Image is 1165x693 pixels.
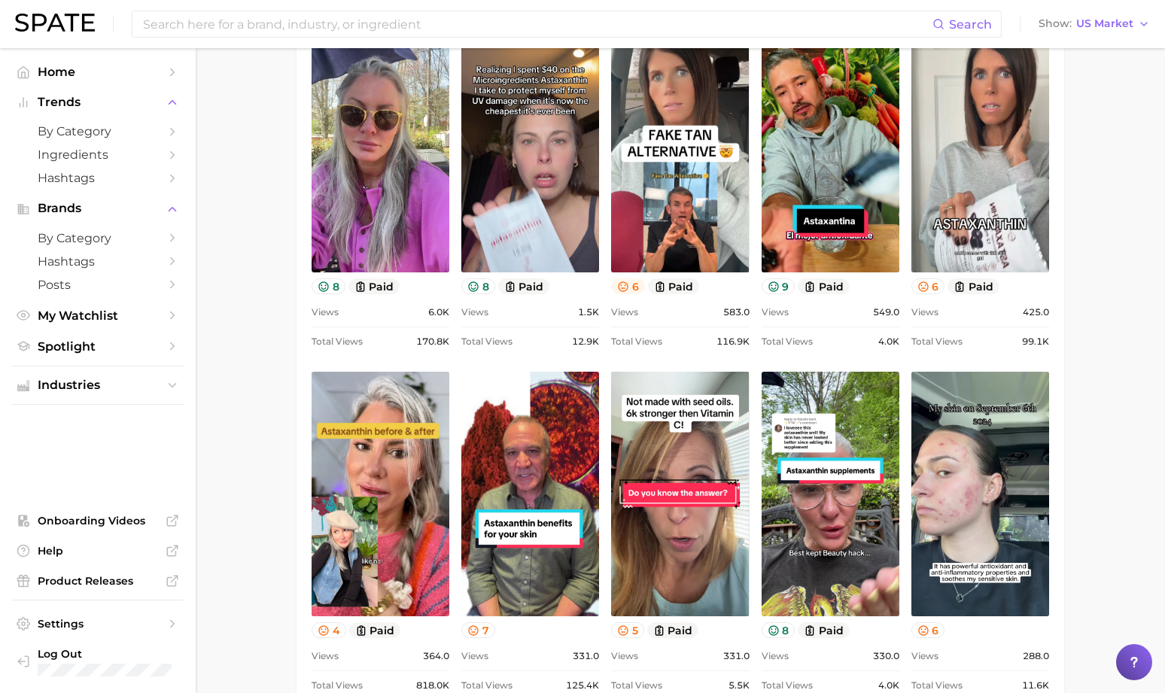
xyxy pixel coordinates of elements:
span: Total Views [461,333,513,351]
button: paid [647,622,699,638]
a: Log out. Currently logged in with e-mail addison@spate.nyc. [12,643,184,681]
span: 1.5k [578,303,599,321]
a: Product Releases [12,570,184,592]
a: Home [12,60,184,84]
a: Ingredients [12,143,184,166]
input: Search here for a brand, industry, or ingredient [141,11,932,37]
button: paid [798,278,850,294]
span: Home [38,65,158,79]
button: 6 [911,622,945,638]
a: Help [12,540,184,562]
span: Views [762,647,789,665]
button: 5 [611,622,644,638]
span: Views [911,303,938,321]
span: Onboarding Videos [38,514,158,527]
button: Trends [12,91,184,114]
span: Hashtags [38,254,158,269]
span: 288.0 [1023,647,1049,665]
span: 331.0 [723,647,750,665]
span: 549.0 [873,303,899,321]
span: Show [1039,20,1072,28]
button: paid [798,622,850,638]
a: Spotlight [12,335,184,358]
span: Trends [38,96,158,109]
span: Posts [38,278,158,292]
button: paid [948,278,999,294]
span: Views [312,647,339,665]
span: Spotlight [38,339,158,354]
span: 364.0 [423,647,449,665]
span: Help [38,544,158,558]
span: 99.1k [1022,333,1049,351]
button: paid [498,278,550,294]
span: Views [911,647,938,665]
a: by Category [12,120,184,143]
span: Views [461,647,488,665]
span: Views [461,303,488,321]
button: 8 [762,622,795,638]
span: Settings [38,617,158,631]
a: Settings [12,612,184,635]
button: paid [349,622,401,638]
span: US Market [1076,20,1133,28]
span: 4.0k [878,333,899,351]
span: Product Releases [38,574,158,588]
span: Views [762,303,789,321]
span: Hashtags [38,171,158,185]
span: by Category [38,124,158,138]
a: Posts [12,273,184,296]
span: 6.0k [428,303,449,321]
button: 9 [762,278,795,294]
span: 170.8k [416,333,449,351]
span: Views [611,647,638,665]
button: Brands [12,197,184,220]
span: Search [949,17,992,32]
button: 7 [461,622,495,638]
button: paid [648,278,700,294]
span: Industries [38,378,158,392]
button: ShowUS Market [1035,14,1154,34]
span: Total Views [911,333,963,351]
span: 425.0 [1023,303,1049,321]
img: SPATE [15,14,95,32]
button: 4 [312,622,346,638]
a: Onboarding Videos [12,509,184,532]
span: 116.9k [716,333,750,351]
button: paid [348,278,400,294]
a: by Category [12,226,184,250]
span: Total Views [312,333,363,351]
span: 331.0 [573,647,599,665]
span: My Watchlist [38,309,158,323]
button: 8 [461,278,495,294]
a: Hashtags [12,250,184,273]
span: Views [611,303,638,321]
span: Ingredients [38,147,158,162]
button: 6 [611,278,645,294]
span: Total Views [762,333,813,351]
span: Log Out [38,647,172,661]
span: 583.0 [723,303,750,321]
button: 6 [911,278,945,294]
button: Industries [12,374,184,397]
span: Total Views [611,333,662,351]
button: 8 [312,278,345,294]
span: by Category [38,231,158,245]
a: Hashtags [12,166,184,190]
span: Views [312,303,339,321]
a: My Watchlist [12,304,184,327]
span: Brands [38,202,158,215]
span: 12.9k [572,333,599,351]
span: 330.0 [873,647,899,665]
